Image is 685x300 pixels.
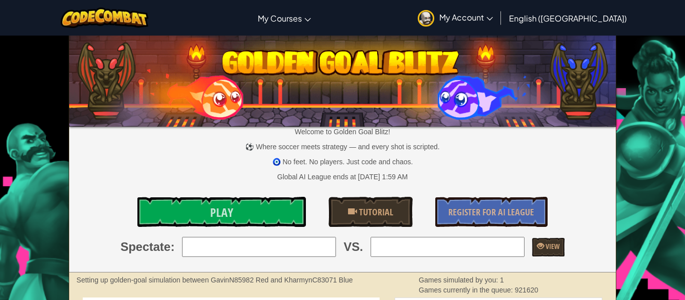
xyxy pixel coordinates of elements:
a: English ([GEOGRAPHIC_DATA]) [504,5,632,32]
img: CodeCombat logo [61,8,148,28]
p: Welcome to Golden Goal Blitz! [69,127,616,137]
img: Golden Goal [69,32,616,127]
p: 🧿 No feet. No players. Just code and chaos. [69,157,616,167]
div: Global AI League ends at [DATE] 1:59 AM [277,172,408,182]
span: English ([GEOGRAPHIC_DATA]) [509,13,627,24]
span: Games simulated by you: [419,276,500,284]
span: View [544,241,560,251]
span: Tutorial [357,206,393,218]
a: Register for AI League [435,197,548,227]
span: My Courses [258,13,302,24]
a: Tutorial [328,197,413,227]
a: My Account [413,2,498,34]
span: 921620 [515,286,539,294]
p: ⚽ Where soccer meets strategy — and every shot is scripted. [69,142,616,152]
span: Play [210,204,233,220]
a: My Courses [253,5,316,32]
span: VS. [344,238,363,255]
strong: Setting up golden-goal simulation between GavinN85982 Red and KharmynC83071 Blue [77,276,353,284]
span: : [170,238,175,255]
span: Games currently in the queue: [419,286,515,294]
span: 1 [500,276,504,284]
span: My Account [439,12,493,23]
span: Spectate [120,238,170,255]
span: Register for AI League [448,206,534,218]
img: avatar [418,10,434,27]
